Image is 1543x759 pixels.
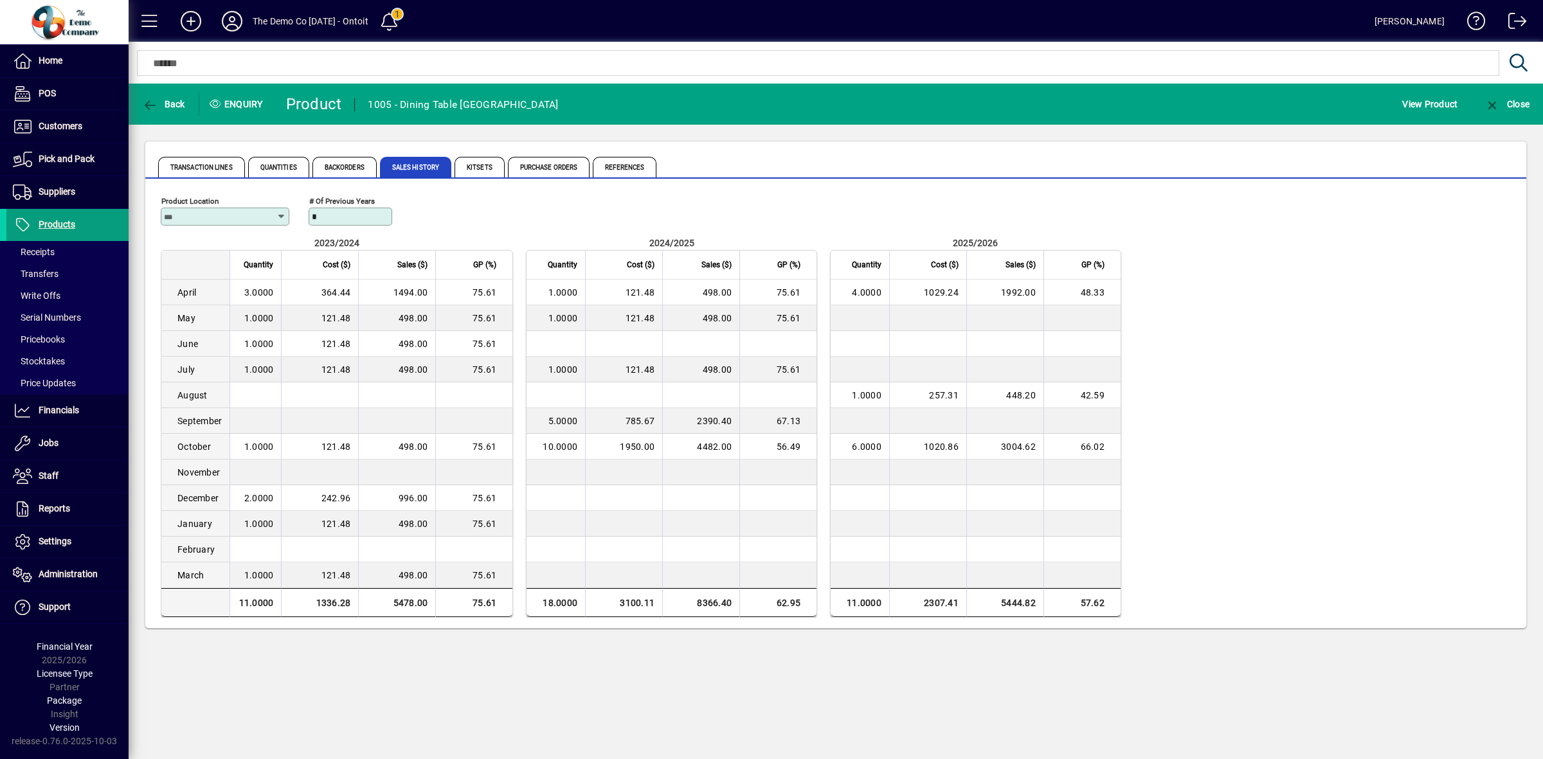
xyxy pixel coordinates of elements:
[662,588,739,617] td: 8366.40
[777,364,800,375] span: 75.61
[244,442,274,452] span: 1.0000
[6,350,129,372] a: Stocktakes
[397,258,428,272] span: Sales ($)
[142,99,185,109] span: Back
[1499,3,1527,44] a: Logout
[929,390,959,400] span: 257.31
[1481,93,1533,116] button: Close
[1457,3,1486,44] a: Knowledge Base
[1081,287,1105,298] span: 48.33
[473,519,496,529] span: 75.61
[548,258,577,272] span: Quantity
[6,285,129,307] a: Write Offs
[244,570,274,580] span: 1.0000
[393,287,428,298] span: 1494.00
[39,121,82,131] span: Customers
[244,287,274,298] span: 3.0000
[161,485,230,511] td: December
[931,258,959,272] span: Cost ($)
[248,157,309,177] span: Quantities
[129,93,199,116] app-page-header-button: Back
[244,258,273,272] span: Quantity
[13,334,65,344] span: Pricebooks
[39,154,95,164] span: Pick and Pack
[6,493,129,525] a: Reports
[852,287,881,298] span: 4.0000
[473,313,496,323] span: 75.61
[649,238,694,248] span: 2024/2025
[321,339,351,349] span: 121.48
[321,493,351,503] span: 242.96
[626,287,655,298] span: 121.48
[697,416,732,426] span: 2390.40
[39,536,71,546] span: Settings
[924,442,959,452] span: 1020.86
[852,442,881,452] span: 6.0000
[281,588,358,617] td: 1336.28
[39,438,59,448] span: Jobs
[6,558,129,591] a: Administration
[1001,442,1036,452] span: 3004.62
[777,442,800,452] span: 56.49
[13,247,55,257] span: Receipts
[39,186,75,197] span: Suppliers
[39,470,59,481] span: Staff
[6,143,129,175] a: Pick and Pack
[548,287,578,298] span: 1.0000
[244,339,274,349] span: 1.0000
[6,307,129,328] a: Serial Numbers
[13,290,60,301] span: Write Offs
[626,416,655,426] span: 785.67
[966,588,1043,617] td: 5444.82
[170,10,212,33] button: Add
[473,258,496,272] span: GP (%)
[13,269,59,279] span: Transfers
[358,588,435,617] td: 5478.00
[889,588,966,617] td: 2307.41
[39,503,70,513] span: Reports
[1081,390,1105,400] span: 42.59
[244,364,274,375] span: 1.0000
[161,331,230,357] td: June
[473,287,496,298] span: 75.61
[777,287,800,298] span: 75.61
[6,78,129,110] a: POS
[543,442,577,452] span: 10.0000
[39,602,71,612] span: Support
[1484,99,1529,109] span: Close
[161,382,230,408] td: August
[1399,93,1461,116] button: View Product
[161,460,230,485] td: November
[473,570,496,580] span: 75.61
[527,588,585,617] td: 18.0000
[39,55,62,66] span: Home
[593,157,656,177] span: References
[473,339,496,349] span: 75.61
[626,364,655,375] span: 121.48
[739,588,817,617] td: 62.95
[6,591,129,623] a: Support
[13,356,65,366] span: Stocktakes
[6,460,129,492] a: Staff
[47,695,82,706] span: Package
[199,94,276,114] div: Enquiry
[161,357,230,382] td: July
[777,416,800,426] span: 67.13
[161,562,230,588] td: March
[703,313,732,323] span: 498.00
[37,668,93,679] span: Licensee Type
[321,364,351,375] span: 121.48
[852,258,881,272] span: Quantity
[1081,258,1105,272] span: GP (%)
[161,280,230,305] td: April
[368,94,558,115] div: 1005 - Dining Table [GEOGRAPHIC_DATA]
[548,364,578,375] span: 1.0000
[1471,93,1543,116] app-page-header-button: Close enquiry
[399,339,428,349] span: 498.00
[399,570,428,580] span: 498.00
[473,442,496,452] span: 75.61
[161,511,230,537] td: January
[399,313,428,323] span: 498.00
[6,427,129,460] a: Jobs
[6,328,129,350] a: Pricebooks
